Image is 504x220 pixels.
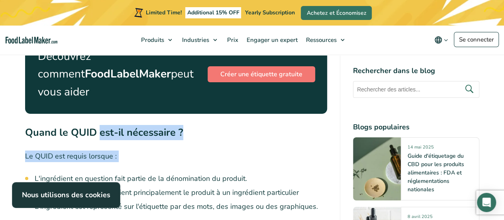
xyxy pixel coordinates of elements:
[454,32,499,47] a: Se connecter
[146,9,182,16] span: Limited Time!
[302,26,349,54] a: Ressources
[408,152,464,193] a: Guide d'étiquetage du CBD pour les produits alimentaires : FDA et réglementations nationales
[25,151,327,162] p: Le QUID est requis lorsque :
[185,7,241,18] span: Additional 15% OFF
[35,173,327,184] li: L'ingrédient en question fait partie de la dénomination du produit.
[245,9,294,16] span: Yearly Subscription
[35,187,327,198] li: Les consommateurs associent principalement le produit à un ingrédient particulier
[22,190,110,200] strong: Nous utilisons des cookies
[408,144,434,153] span: 14 mai 2025
[208,66,315,82] a: Créer une étiquette gratuite
[301,6,372,20] a: Achetez et Économisez
[139,36,165,44] span: Produits
[353,81,479,98] input: Rechercher des articles...
[180,36,210,44] span: Industries
[243,26,300,54] a: Engager un expert
[244,36,298,44] span: Engager un expert
[353,65,479,76] h4: Rechercher dans le blog
[304,36,337,44] span: Ressources
[137,26,176,54] a: Produits
[85,66,171,81] strong: FoodLabelMaker
[223,26,241,54] a: Prix
[178,26,221,54] a: Industries
[35,201,327,212] li: L'ingrédient est représenté sur l'étiquette par des mots, des images ou des graphiques.
[353,122,479,133] h4: Blogs populaires
[225,36,239,44] span: Prix
[477,193,496,212] div: Open Intercom Messenger
[38,48,194,101] p: Découvrez comment peut vous aider
[25,125,183,139] strong: Quand le QUID est-il nécessaire ?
